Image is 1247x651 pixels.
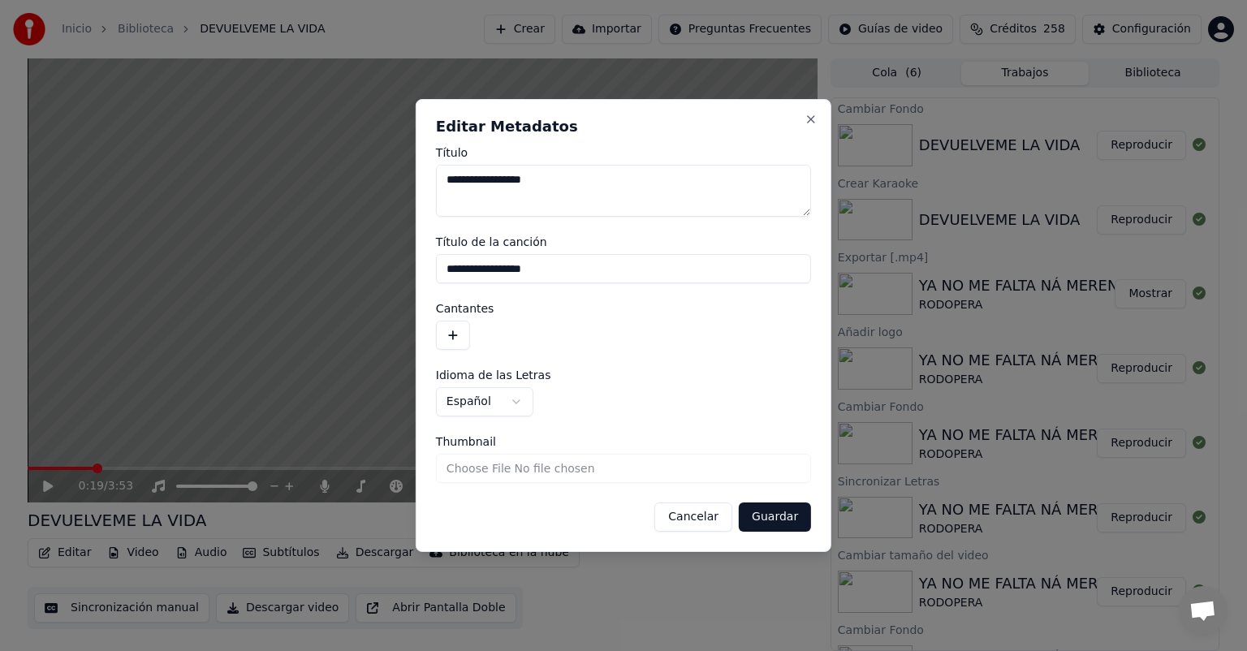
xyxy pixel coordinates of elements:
[436,236,811,248] label: Título de la canción
[436,303,811,314] label: Cantantes
[436,369,551,381] span: Idioma de las Letras
[739,502,811,532] button: Guardar
[436,147,811,158] label: Título
[436,436,496,447] span: Thumbnail
[436,119,811,134] h2: Editar Metadatos
[654,502,732,532] button: Cancelar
